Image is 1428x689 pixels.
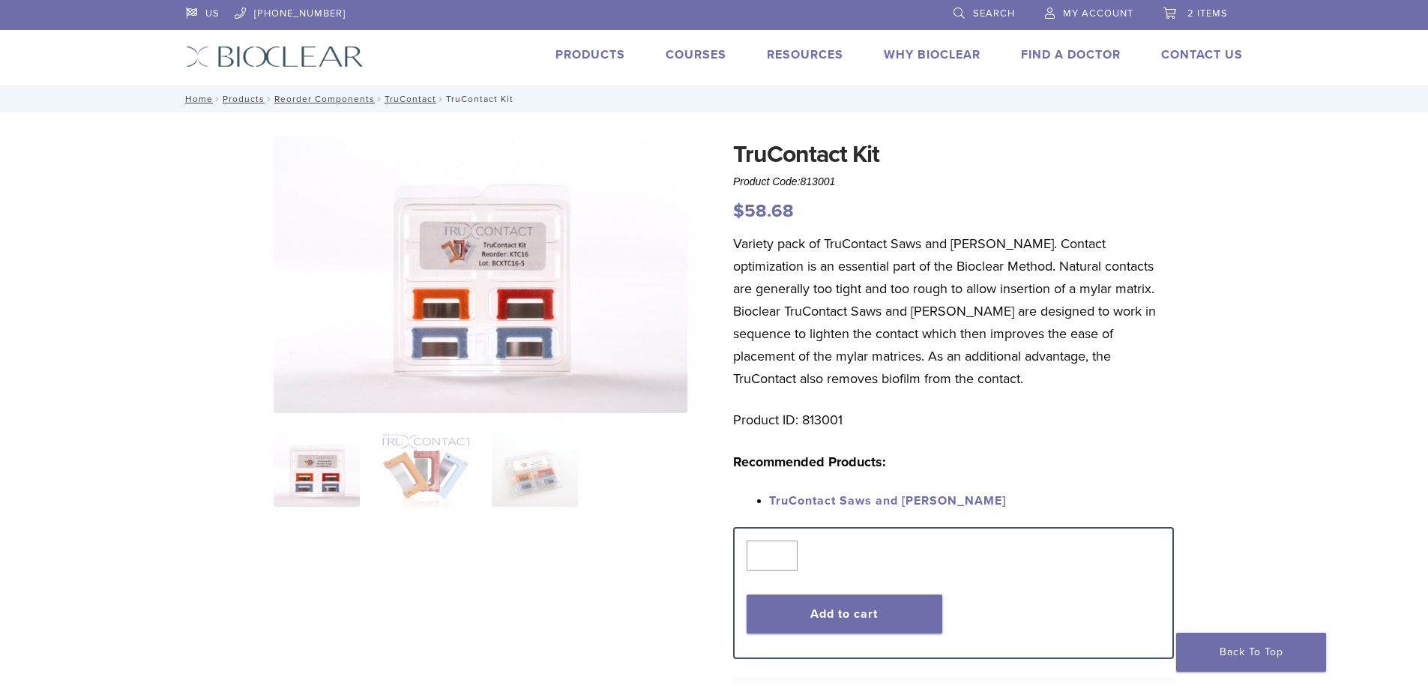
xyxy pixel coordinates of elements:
[733,200,744,222] span: $
[186,46,364,67] img: Bioclear
[769,493,1006,508] a: TruContact Saws and [PERSON_NAME]
[492,432,578,507] img: TruContact Kit - Image 3
[1063,7,1133,19] span: My Account
[733,200,794,222] bdi: 58.68
[733,175,835,187] span: Product Code:
[555,47,625,62] a: Products
[382,432,469,507] img: TruContact Kit - Image 2
[733,454,886,470] strong: Recommended Products:
[265,95,274,103] span: /
[375,95,385,103] span: /
[385,94,436,104] a: TruContact
[1187,7,1228,19] span: 2 items
[733,409,1174,431] p: Product ID: 813001
[223,94,265,104] a: Products
[274,432,360,507] img: TruContact-Assorted-1-324x324.jpg
[801,175,836,187] span: 813001
[666,47,726,62] a: Courses
[1021,47,1121,62] a: Find A Doctor
[436,95,446,103] span: /
[733,136,1174,172] h1: TruContact Kit
[884,47,980,62] a: Why Bioclear
[274,94,375,104] a: Reorder Components
[733,232,1174,390] p: Variety pack of TruContact Saws and [PERSON_NAME]. Contact optimization is an essential part of t...
[973,7,1015,19] span: Search
[181,94,213,104] a: Home
[1176,633,1326,672] a: Back To Top
[274,136,687,413] img: TruContact-Assorted-1
[747,595,942,634] button: Add to cart
[1161,47,1243,62] a: Contact Us
[767,47,843,62] a: Resources
[175,85,1254,112] nav: TruContact Kit
[213,95,223,103] span: /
